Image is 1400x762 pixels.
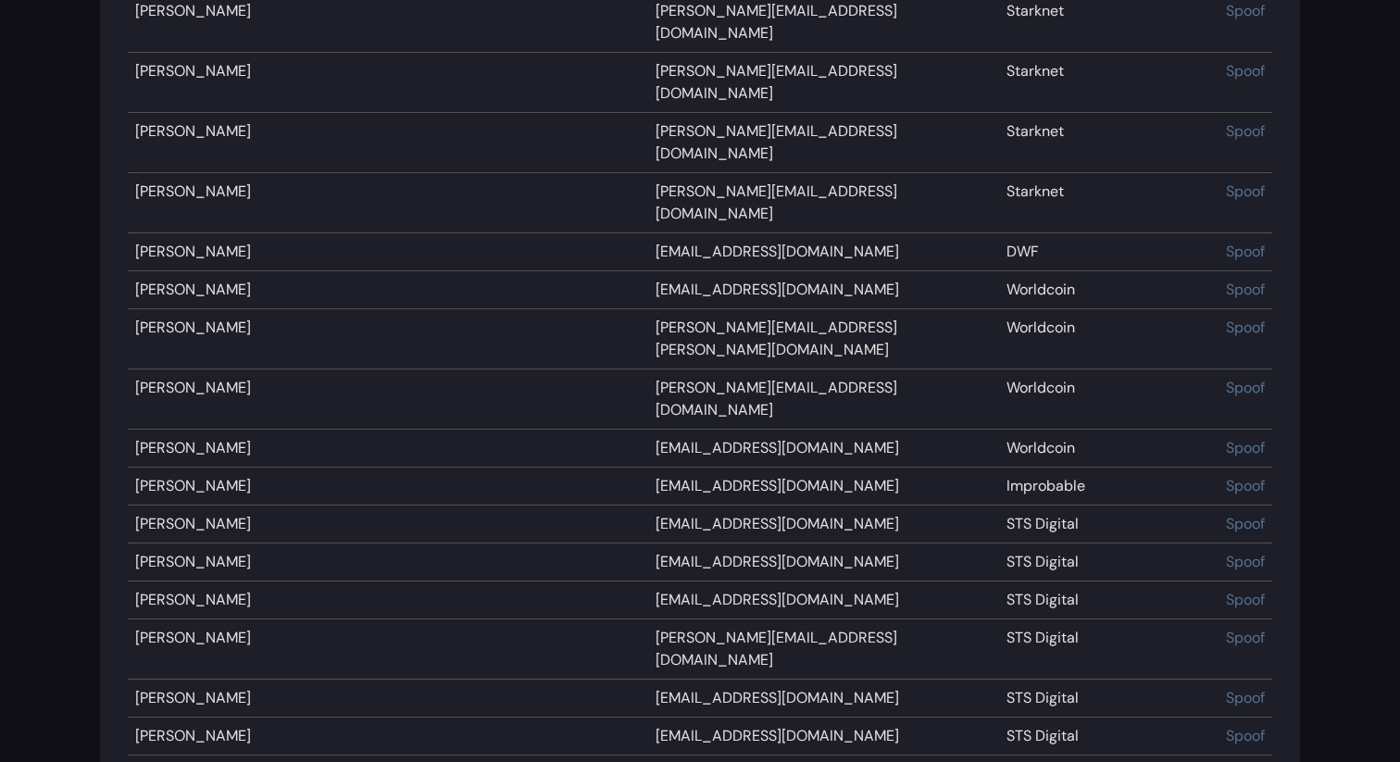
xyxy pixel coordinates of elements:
td: [EMAIL_ADDRESS][DOMAIN_NAME] [648,468,999,506]
td: [PERSON_NAME] [128,619,648,680]
td: Worldcoin [999,271,1219,309]
td: [PERSON_NAME] [128,468,648,506]
td: STS Digital [999,581,1219,619]
td: [PERSON_NAME] [128,113,648,173]
a: Spoof [1226,121,1265,141]
td: Starknet [999,53,1219,113]
td: [EMAIL_ADDRESS][DOMAIN_NAME] [648,581,999,619]
td: STS Digital [999,680,1219,718]
td: STS Digital [999,543,1219,581]
td: [PERSON_NAME] [128,53,648,113]
td: [EMAIL_ADDRESS][DOMAIN_NAME] [648,680,999,718]
a: Spoof [1226,438,1265,457]
a: Spoof [1226,318,1265,337]
a: Spoof [1226,181,1265,201]
a: Spoof [1226,242,1265,261]
td: [PERSON_NAME][EMAIL_ADDRESS][DOMAIN_NAME] [648,113,999,173]
td: [EMAIL_ADDRESS][DOMAIN_NAME] [648,543,999,581]
td: Worldcoin [999,430,1219,468]
td: Starknet [999,113,1219,173]
a: Spoof [1226,1,1265,20]
td: Starknet [999,173,1219,233]
td: [PERSON_NAME] [128,543,648,581]
a: Spoof [1226,590,1265,609]
td: [PERSON_NAME][EMAIL_ADDRESS][DOMAIN_NAME] [648,53,999,113]
td: [PERSON_NAME] [128,430,648,468]
td: [PERSON_NAME][EMAIL_ADDRESS][DOMAIN_NAME] [648,173,999,233]
td: STS Digital [999,619,1219,680]
td: [EMAIL_ADDRESS][DOMAIN_NAME] [648,718,999,756]
a: Spoof [1226,688,1265,707]
a: Spoof [1226,514,1265,533]
td: Worldcoin [999,309,1219,369]
td: [PERSON_NAME] [128,271,648,309]
td: [EMAIL_ADDRESS][DOMAIN_NAME] [648,233,999,271]
td: DWF [999,233,1219,271]
td: [PERSON_NAME] [128,309,648,369]
td: [PERSON_NAME][EMAIL_ADDRESS][DOMAIN_NAME] [648,369,999,430]
td: STS Digital [999,718,1219,756]
a: Spoof [1226,552,1265,571]
td: [PERSON_NAME][EMAIL_ADDRESS][DOMAIN_NAME] [648,619,999,680]
a: Spoof [1226,628,1265,647]
a: Spoof [1226,61,1265,81]
a: Spoof [1226,476,1265,495]
td: [EMAIL_ADDRESS][DOMAIN_NAME] [648,430,999,468]
td: [PERSON_NAME] [128,369,648,430]
td: Improbable [999,468,1219,506]
td: Worldcoin [999,369,1219,430]
a: Spoof [1226,726,1265,745]
td: [PERSON_NAME] [128,581,648,619]
td: [EMAIL_ADDRESS][DOMAIN_NAME] [648,271,999,309]
td: [PERSON_NAME] [128,506,648,543]
td: [PERSON_NAME] [128,173,648,233]
td: STS Digital [999,506,1219,543]
td: [PERSON_NAME] [128,718,648,756]
td: [PERSON_NAME][EMAIL_ADDRESS][PERSON_NAME][DOMAIN_NAME] [648,309,999,369]
td: [PERSON_NAME] [128,233,648,271]
a: Spoof [1226,378,1265,397]
td: [PERSON_NAME] [128,680,648,718]
td: [EMAIL_ADDRESS][DOMAIN_NAME] [648,506,999,543]
a: Spoof [1226,280,1265,299]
